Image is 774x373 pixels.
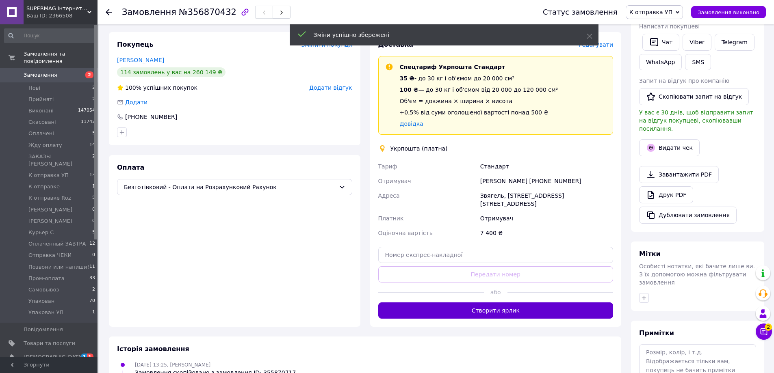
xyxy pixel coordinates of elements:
[715,34,754,51] a: Telegram
[92,309,95,316] span: 1
[92,229,95,236] span: 5
[89,275,95,282] span: 33
[26,5,87,12] span: SUPERMAG інтернет магазин
[639,109,753,132] span: У вас є 30 днів, щоб відправити запит на відгук покупцеві, скопіювавши посилання.
[125,99,147,106] span: Додати
[479,174,615,188] div: [PERSON_NAME] [PHONE_NUMBER]
[28,240,86,248] span: Оплаченный ЗАВТРА
[179,7,236,17] span: №356870432
[24,71,57,79] span: Замовлення
[117,67,225,77] div: 114 замовлень у вас на 260 149 ₴
[117,57,164,63] a: [PERSON_NAME]
[28,119,56,126] span: Скасовані
[484,288,507,296] span: або
[639,263,755,286] span: Особисті нотатки, які бачите лише ви. З їх допомогою можна фільтрувати замовлення
[28,153,92,168] span: ЗАКАЗЫ [PERSON_NAME]
[26,12,98,19] div: Ваш ID: 2366508
[400,75,414,82] span: 35 ₴
[125,84,141,91] span: 100%
[378,215,404,222] span: Платник
[765,323,772,331] span: 2
[683,34,711,51] a: Viber
[92,218,95,225] span: 0
[639,88,749,105] button: Скопіювати запит на відгук
[400,121,423,127] a: Довідка
[106,8,112,16] div: Повернутися назад
[117,164,144,171] span: Оплата
[28,172,69,179] span: К отправка УП
[309,84,352,91] span: Додати відгук
[28,252,72,259] span: Отправка ЧЕКИ
[691,6,766,18] button: Замовлення виконано
[89,298,95,305] span: 70
[24,50,98,65] span: Замовлення та повідомлення
[639,54,682,70] a: WhatsApp
[92,96,95,103] span: 2
[92,130,95,137] span: 5
[400,97,558,105] div: Об'єм = довжина × ширина × висота
[400,74,558,82] div: - до 30 кг і об'ємом до 20 000 см³
[92,183,95,190] span: 1
[388,144,450,153] div: Укрпошта (платна)
[479,159,615,174] div: Стандарт
[639,207,737,224] button: Дублювати замовлення
[639,139,700,156] button: Видати чек
[92,194,95,202] span: 5
[117,345,189,353] span: Історія замовлення
[92,252,95,259] span: 0
[24,340,75,347] span: Товари та послуги
[479,226,615,240] div: 7 400 ₴
[28,309,63,316] span: Упакован УП
[28,229,54,236] span: Курьер С
[378,41,414,48] span: Доставка
[629,9,673,15] span: К отправка УП
[28,84,40,92] span: Нові
[135,362,210,368] span: [DATE] 13:25, [PERSON_NAME]
[92,153,95,168] span: 2
[479,188,615,211] div: Звягель, [STREET_ADDRESS] [STREET_ADDRESS]
[28,286,59,293] span: Самовывоз
[81,119,95,126] span: 11742
[642,34,679,51] button: Чат
[24,326,63,333] span: Повідомлення
[28,218,72,225] span: [PERSON_NAME]
[4,28,96,43] input: Пошук
[28,107,54,114] span: Виконані
[81,354,87,360] span: 1
[124,183,336,192] span: Безготівковий - Оплата на Розрахунковий Рахунок
[124,113,178,121] div: [PHONE_NUMBER]
[314,31,566,39] div: Зміни успішно збережені
[28,206,72,213] span: [PERSON_NAME]
[28,263,89,271] span: Позвони или напиши!
[89,240,95,248] span: 12
[400,86,418,93] span: 100 ₴
[698,9,759,15] span: Замовлення виконано
[378,247,614,263] input: Номер експрес-накладної
[89,142,95,149] span: 14
[378,302,614,319] button: Створити ярлик
[639,166,719,183] a: Завантажити PDF
[92,206,95,213] span: 0
[639,250,661,258] span: Мітки
[87,354,93,360] span: 1
[122,7,176,17] span: Замовлення
[85,71,93,78] span: 2
[24,354,84,361] span: [DEMOGRAPHIC_DATA]
[639,78,729,84] span: Запит на відгук про компанію
[89,263,95,271] span: 11
[28,96,54,103] span: Прийняті
[685,54,711,70] button: SMS
[28,275,65,282] span: Пром-оплата
[400,86,558,94] div: — до 30 кг і об'ємом від 20 000 до 120 000 см³
[92,84,95,92] span: 2
[639,329,674,337] span: Примітки
[92,286,95,293] span: 2
[479,211,615,226] div: Отримувач
[756,323,772,340] button: Чат з покупцем2
[378,192,400,199] span: Адреса
[579,41,613,48] span: Редагувати
[28,298,54,305] span: Упакован
[378,230,433,236] span: Оціночна вартість
[117,84,197,92] div: успішних покупок
[378,163,397,170] span: Тариф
